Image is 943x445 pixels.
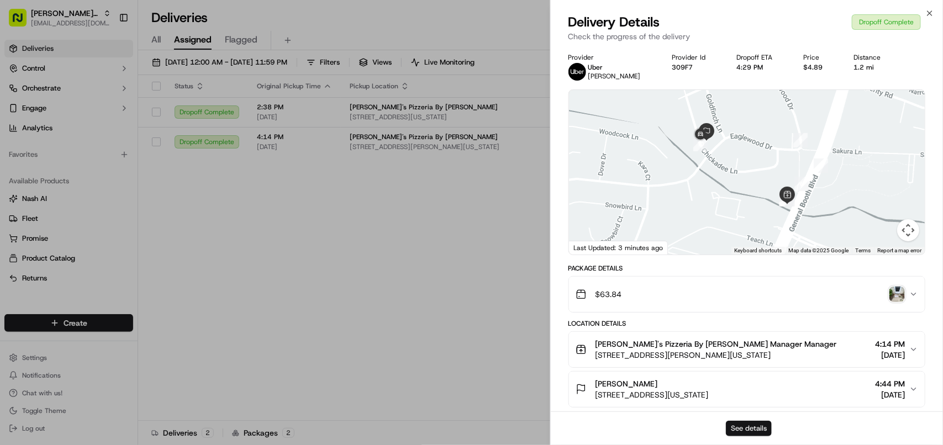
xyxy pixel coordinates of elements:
[854,53,894,62] div: Distance
[569,372,925,407] button: [PERSON_NAME][STREET_ADDRESS][US_STATE]4:44 PM[DATE]
[854,63,894,72] div: 1.2 mi
[897,219,919,241] button: Map camera controls
[78,187,134,195] a: Powered byPylon
[855,247,871,253] a: Terms (opens in new tab)
[568,31,925,42] p: Check the progress of the delivery
[569,241,668,255] div: Last Updated: 3 minutes ago
[93,161,102,170] div: 💻
[875,338,905,349] span: 4:14 PM
[672,53,719,62] div: Provider Id
[588,72,641,81] span: [PERSON_NAME]
[11,105,31,125] img: 1736555255976-a54dd68f-1ca7-489b-9aae-adbdc363a1c4
[889,287,905,302] img: photo_proof_of_delivery image
[788,247,849,253] span: Map data ©2025 Google
[877,247,921,253] a: Report a map error
[29,71,199,83] input: Got a question? Start typing here...
[736,63,786,72] div: 4:29 PM
[568,319,925,328] div: Location Details
[104,160,177,171] span: API Documentation
[89,156,182,176] a: 💻API Documentation
[22,160,85,171] span: Knowledge Base
[596,378,658,389] span: [PERSON_NAME]
[569,277,925,312] button: $63.84photo_proof_of_delivery image
[588,63,641,72] p: Uber
[572,240,608,255] img: Google
[793,133,808,147] div: 9
[803,63,836,72] div: $4.89
[794,177,809,191] div: 6
[693,137,708,151] div: 10
[11,44,201,62] p: Welcome 👋
[596,389,709,400] span: [STREET_ADDRESS][US_STATE]
[596,338,837,349] span: [PERSON_NAME]'s Pizzeria By [PERSON_NAME] Manager Manager
[875,349,905,361] span: [DATE]
[814,158,828,173] div: 7
[596,289,622,300] span: $63.84
[734,247,782,255] button: Keyboard shortcuts
[672,63,693,72] button: 309F7
[875,378,905,389] span: 4:44 PM
[568,264,925,273] div: Package Details
[803,53,836,62] div: Price
[875,389,905,400] span: [DATE]
[7,156,89,176] a: 📗Knowledge Base
[736,53,786,62] div: Dropoff ETA
[568,13,660,31] span: Delivery Details
[568,53,654,62] div: Provider
[11,11,33,33] img: Nash
[188,109,201,122] button: Start new chat
[38,116,140,125] div: We're available if you need us!
[38,105,181,116] div: Start new chat
[568,63,586,81] img: uber-new-logo.jpeg
[110,187,134,195] span: Pylon
[569,332,925,367] button: [PERSON_NAME]'s Pizzeria By [PERSON_NAME] Manager Manager[STREET_ADDRESS][PERSON_NAME][US_STATE]4...
[726,421,772,436] button: See details
[11,161,20,170] div: 📗
[572,240,608,255] a: Open this area in Google Maps (opens a new window)
[596,349,837,361] span: [STREET_ADDRESS][PERSON_NAME][US_STATE]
